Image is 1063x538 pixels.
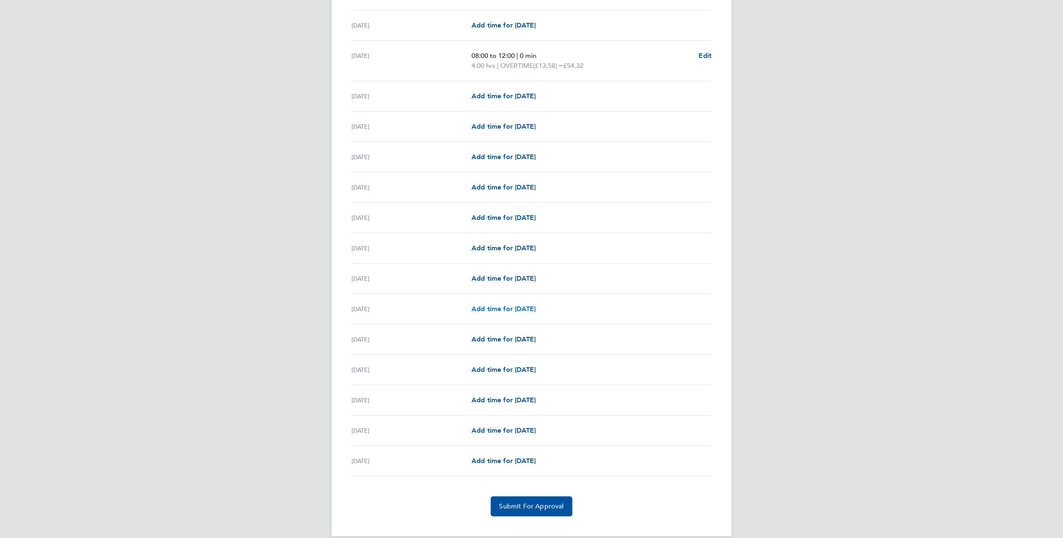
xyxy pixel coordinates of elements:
span: Add time for [DATE] [472,21,536,29]
span: Add time for [DATE] [472,214,536,222]
div: [DATE] [352,91,472,101]
div: [DATE] [352,274,472,284]
div: [DATE] [352,51,472,71]
span: Add time for [DATE] [472,366,536,374]
span: Add time for [DATE] [472,457,536,465]
span: | [517,52,518,60]
a: Add time for [DATE] [472,334,536,344]
a: Add time for [DATE] [472,365,536,375]
div: [DATE] [352,243,472,253]
div: [DATE] [352,456,472,466]
span: 0 min [520,52,536,60]
span: 4.00 hrs [472,62,495,70]
a: Add time for [DATE] [472,20,536,30]
span: £54.32 [563,62,584,70]
span: Add time for [DATE] [472,244,536,252]
span: Submit For Approval [499,502,564,511]
a: Add time for [DATE] [472,182,536,192]
a: Add time for [DATE] [472,91,536,101]
div: [DATE] [352,213,472,223]
a: Add time for [DATE] [472,426,536,436]
a: Add time for [DATE] [472,395,536,405]
div: [DATE] [352,152,472,162]
span: Add time for [DATE] [472,305,536,313]
a: Add time for [DATE] [472,456,536,466]
span: Add time for [DATE] [472,92,536,100]
a: Add time for [DATE] [472,122,536,132]
span: OVERTIME [500,61,533,71]
div: [DATE] [352,304,472,314]
span: Add time for [DATE] [472,183,536,191]
div: [DATE] [352,395,472,405]
div: [DATE] [352,182,472,192]
a: Edit [699,51,711,61]
a: Add time for [DATE] [472,243,536,253]
span: Add time for [DATE] [472,274,536,282]
span: 08:00 to 12:00 [472,52,515,60]
span: Add time for [DATE] [472,153,536,161]
div: [DATE] [352,334,472,344]
div: [DATE] [352,122,472,132]
span: (£13.58) = [533,62,563,70]
span: Add time for [DATE] [472,396,536,404]
div: [DATE] [352,20,472,30]
span: Edit [699,52,711,60]
span: Add time for [DATE] [472,426,536,434]
span: Add time for [DATE] [472,335,536,343]
div: [DATE] [352,426,472,436]
div: [DATE] [352,365,472,375]
a: Add time for [DATE] [472,274,536,284]
a: Add time for [DATE] [472,152,536,162]
a: Add time for [DATE] [472,304,536,314]
span: | [497,62,499,70]
span: Add time for [DATE] [472,122,536,130]
a: Add time for [DATE] [472,213,536,223]
button: Submit For Approval [491,496,572,516]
